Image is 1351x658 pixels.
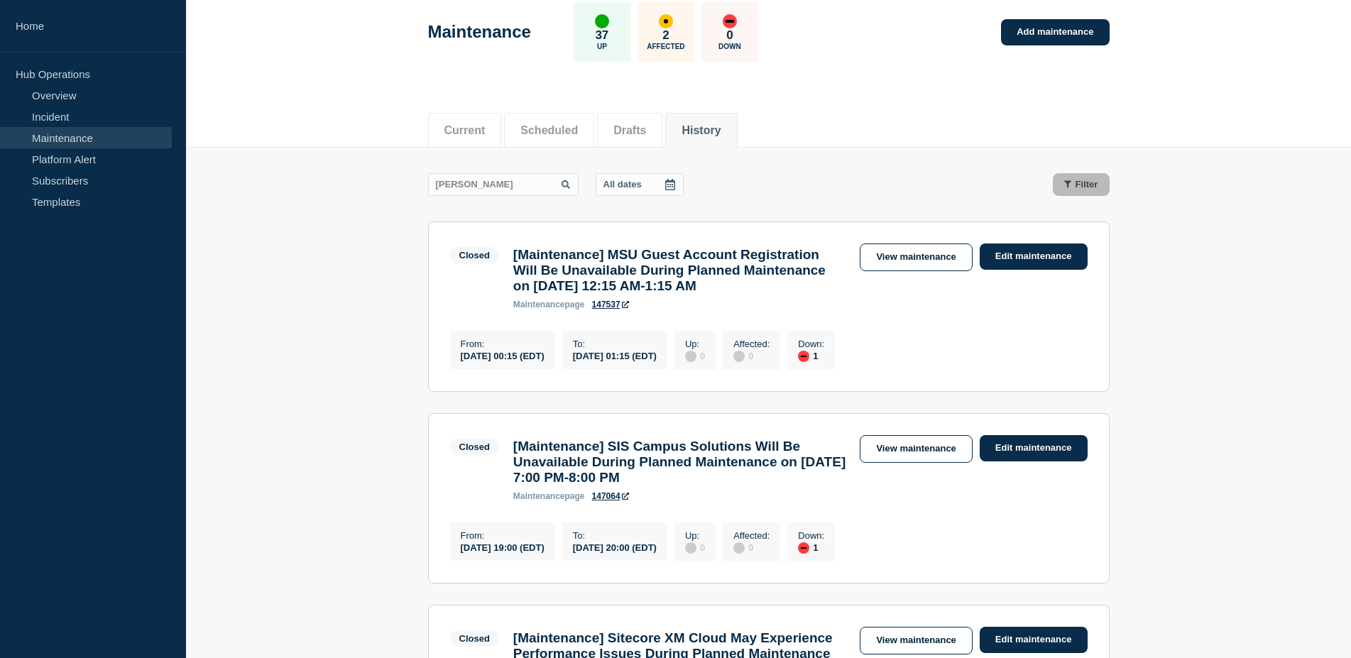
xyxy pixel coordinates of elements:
[592,491,629,501] a: 147064
[595,28,608,43] p: 37
[513,491,565,501] span: maintenance
[592,300,629,309] a: 147537
[798,351,809,362] div: down
[685,339,705,349] p: Up :
[459,250,490,261] div: Closed
[428,173,579,196] input: Search maintenances
[1001,19,1109,45] a: Add maintenance
[573,339,657,349] p: To :
[682,124,721,137] button: History
[980,627,1088,653] a: Edit maintenance
[860,243,972,271] a: View maintenance
[573,530,657,541] p: To :
[595,14,609,28] div: up
[459,442,490,452] div: Closed
[1053,173,1110,196] button: Filter
[613,124,646,137] button: Drafts
[520,124,578,137] button: Scheduled
[461,339,545,349] p: From :
[733,349,770,362] div: 0
[685,349,705,362] div: 0
[860,435,972,463] a: View maintenance
[461,541,545,553] div: [DATE] 19:00 (EDT)
[573,349,657,361] div: [DATE] 01:15 (EDT)
[798,339,824,349] p: Down :
[733,541,770,554] div: 0
[459,633,490,644] div: Closed
[685,541,705,554] div: 0
[860,627,972,654] a: View maintenance
[980,435,1088,461] a: Edit maintenance
[428,22,531,42] h1: Maintenance
[659,14,673,28] div: affected
[798,541,824,554] div: 1
[726,28,733,43] p: 0
[980,243,1088,270] a: Edit maintenance
[685,530,705,541] p: Up :
[733,351,745,362] div: disabled
[798,530,824,541] p: Down :
[733,339,770,349] p: Affected :
[513,491,585,501] p: page
[685,351,696,362] div: disabled
[603,179,642,190] p: All dates
[733,542,745,554] div: disabled
[461,530,545,541] p: From :
[718,43,741,50] p: Down
[723,14,737,28] div: down
[596,173,684,196] button: All dates
[573,541,657,553] div: [DATE] 20:00 (EDT)
[513,300,565,309] span: maintenance
[513,439,846,486] h3: [Maintenance] SIS Campus Solutions Will Be Unavailable During Planned Maintenance on [DATE] 7:00 ...
[662,28,669,43] p: 2
[647,43,684,50] p: Affected
[513,247,846,294] h3: [Maintenance] MSU Guest Account Registration Will Be Unavailable During Planned Maintenance on [D...
[597,43,607,50] p: Up
[513,300,585,309] p: page
[461,349,545,361] div: [DATE] 00:15 (EDT)
[685,542,696,554] div: disabled
[798,349,824,362] div: 1
[733,530,770,541] p: Affected :
[1076,179,1098,190] span: Filter
[444,124,486,137] button: Current
[798,542,809,554] div: down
